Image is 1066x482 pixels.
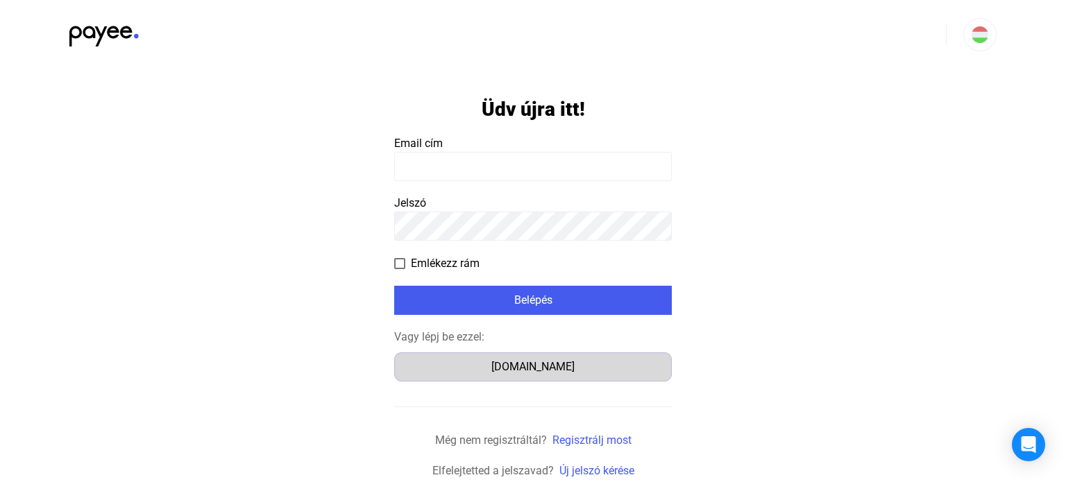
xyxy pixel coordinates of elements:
[552,433,632,447] a: Regisztrálj most
[399,359,667,375] div: [DOMAIN_NAME]
[1012,428,1045,461] div: Open Intercom Messenger
[482,97,585,121] h1: Üdv újra itt!
[394,352,672,381] button: [DOMAIN_NAME]
[394,286,672,315] button: Belépés
[394,196,426,209] span: Jelszó
[963,18,997,51] button: HU
[394,360,672,373] a: [DOMAIN_NAME]
[398,292,668,309] div: Belépés
[435,433,547,447] span: Még nem regisztráltál?
[411,255,480,272] span: Emlékezz rám
[394,137,443,150] span: Email cím
[972,26,988,43] img: HU
[432,464,554,477] span: Elfelejtetted a jelszavad?
[394,329,672,345] div: Vagy lépj be ezzel:
[69,18,139,46] img: black-payee-blue-dot.svg
[559,464,634,477] a: Új jelszó kérése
